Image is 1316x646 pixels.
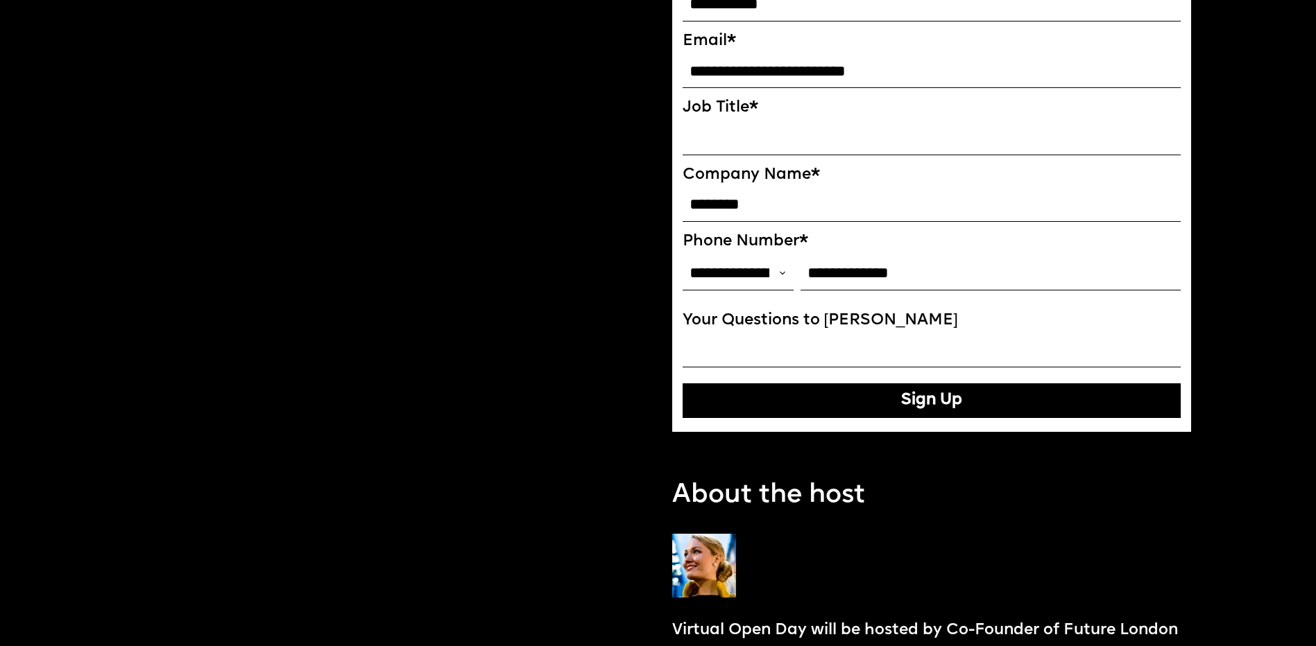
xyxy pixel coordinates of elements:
[683,311,1181,330] label: Your Questions to [PERSON_NAME]
[683,232,1181,251] label: Phone Number
[683,166,1181,184] label: Company Name
[672,477,865,514] p: About the host
[683,98,1181,117] label: Job Title
[683,383,1181,418] button: Sign Up
[683,32,1181,51] label: Email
